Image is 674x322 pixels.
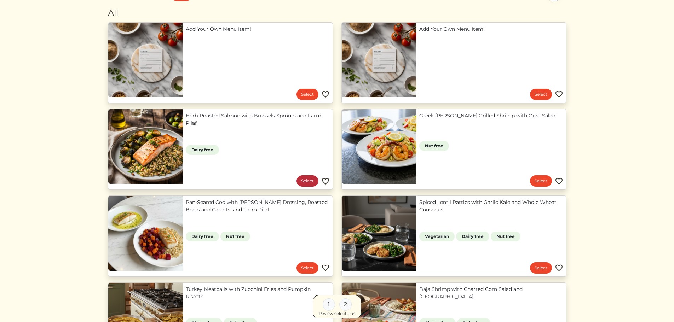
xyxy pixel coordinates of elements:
[555,90,563,99] img: Favorite menu item
[296,262,318,274] a: Select
[108,7,566,19] div: All
[323,298,335,310] div: 1
[339,298,352,310] div: 2
[530,89,552,100] a: Select
[530,262,552,274] a: Select
[186,286,330,300] a: Turkey Meatballs with Zucchini Fries and Pumpkin Risotto
[530,175,552,187] a: Select
[186,25,330,33] a: Add Your Own Menu Item!
[419,199,563,213] a: Spiced Lentil Patties with Garlic Kale and Whole Wheat Couscous
[296,175,318,187] a: Select
[419,286,563,300] a: Baja Shrimp with Charred Corn Salad and [GEOGRAPHIC_DATA]
[296,89,318,100] a: Select
[321,264,330,272] img: Favorite menu item
[321,90,330,99] img: Favorite menu item
[313,295,361,318] a: 1 2 Review selections
[186,112,330,127] a: Herb-Roasted Salmon with Brussels Sprouts and Farro Pilaf
[186,199,330,213] a: Pan-Seared Cod with [PERSON_NAME] Dressing, Roasted Beets and Carrots, and Farro Pilaf
[555,177,563,186] img: Favorite menu item
[419,112,563,119] a: Greek [PERSON_NAME] Grilled Shrimp with Orzo Salad
[419,25,563,33] a: Add Your Own Menu Item!
[319,310,355,317] div: Review selections
[555,264,563,272] img: Favorite menu item
[321,177,330,186] img: Favorite menu item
